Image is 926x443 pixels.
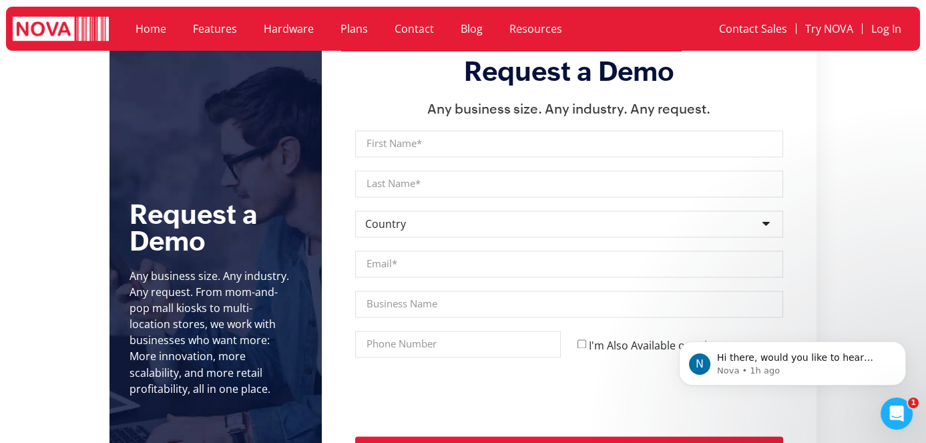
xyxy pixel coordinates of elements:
[355,371,558,423] iframe: reCAPTCHA
[650,13,910,44] nav: Menu
[250,13,327,44] a: Hardware
[355,101,783,117] h2: Any business size. Any industry. Any request.
[659,313,926,407] iframe: Intercom notifications message
[355,130,783,157] input: First Name*
[327,13,381,44] a: Plans
[355,331,561,357] input: Only numbers and phone characters (#, -, *, etc) are accepted.
[881,398,913,430] iframe: Intercom live chat
[355,291,783,317] input: Business Name
[122,13,636,44] nav: Menu
[355,170,783,197] input: Last Name*
[13,17,109,43] img: logo white
[710,13,796,44] a: Contact Sales
[130,201,302,255] h5: Request a Demo
[589,337,746,352] label: I'm Also Available on Whatsapp
[796,13,862,44] a: Try NOVA
[355,251,783,277] input: Email*
[381,13,447,44] a: Contact
[908,398,919,408] span: 1
[447,13,496,44] a: Blog
[863,13,910,44] a: Log In
[496,13,575,44] a: Resources
[355,55,783,88] h3: Request a Demo
[180,13,250,44] a: Features
[122,13,180,44] a: Home
[130,268,291,396] div: Any business size. Any industry. Any request. From mom-and-pop mall kiosks to multi-location stor...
